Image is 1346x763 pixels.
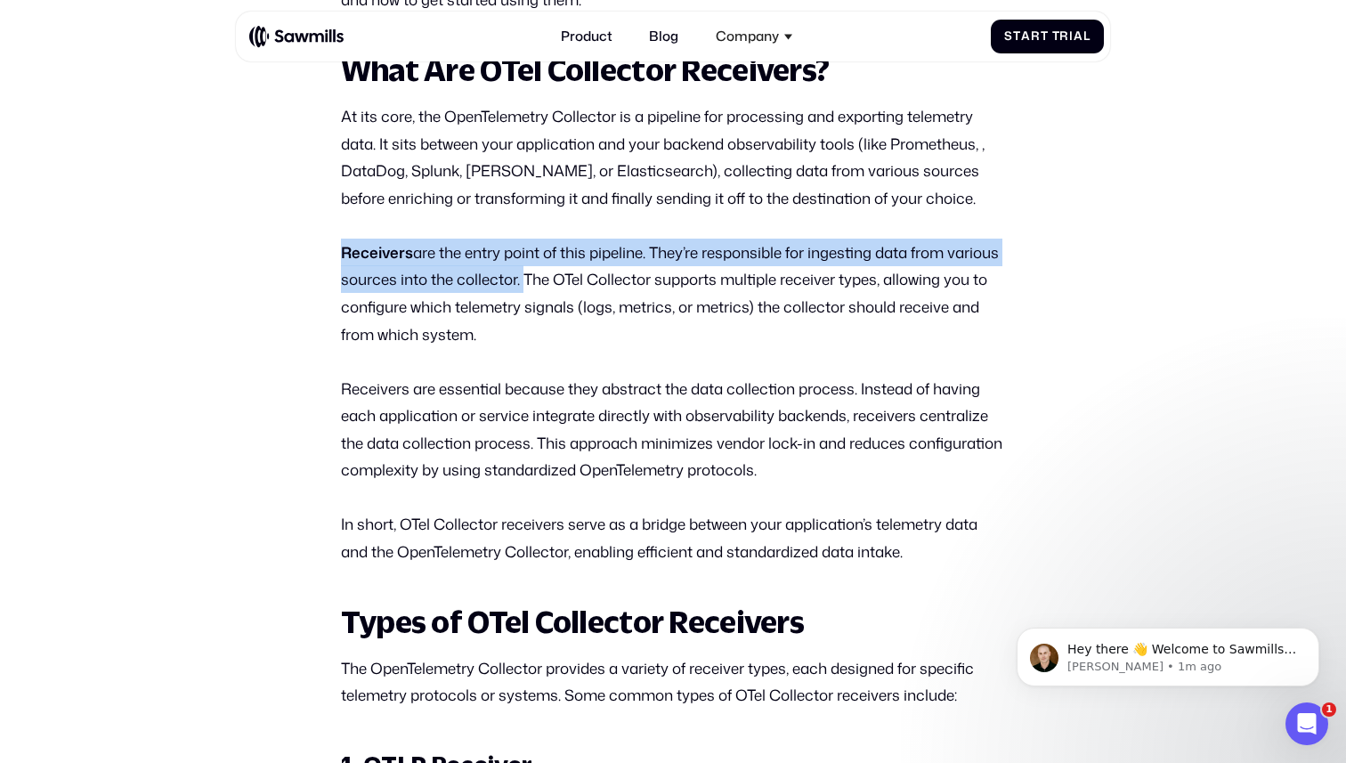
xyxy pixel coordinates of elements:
[1069,29,1074,44] span: i
[639,19,689,55] a: Blog
[1322,702,1336,717] span: 1
[1031,29,1041,44] span: r
[716,28,779,45] div: Company
[1021,29,1031,44] span: a
[990,590,1346,715] iframe: Intercom notifications message
[341,52,830,87] strong: What Are OTel Collector Receivers?
[706,19,802,55] div: Company
[1285,702,1328,745] iframe: Intercom live chat
[1074,29,1083,44] span: a
[341,375,1006,484] p: Receivers are essential because they abstract the data collection process. Instead of having each...
[341,654,1006,709] p: The OpenTelemetry Collector provides a variety of receiver types, each designed for specific tele...
[1052,29,1060,44] span: T
[991,20,1104,54] a: StartTrial
[1041,29,1049,44] span: t
[551,19,623,55] a: Product
[341,239,1006,348] p: are the entry point of this pipeline. They’re responsible for ingesting data from various sources...
[341,604,804,639] strong: Types of OTel Collector Receivers
[341,102,1006,212] p: At its core, the OpenTelemetry Collector is a pipeline for processing and exporting telemetry dat...
[1059,29,1069,44] span: r
[1013,29,1021,44] span: t
[1004,29,1013,44] span: S
[341,510,1006,564] p: In short, OTel Collector receivers serve as a bridge between your application’s telemetry data an...
[341,241,413,263] strong: Receivers
[1083,29,1091,44] span: l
